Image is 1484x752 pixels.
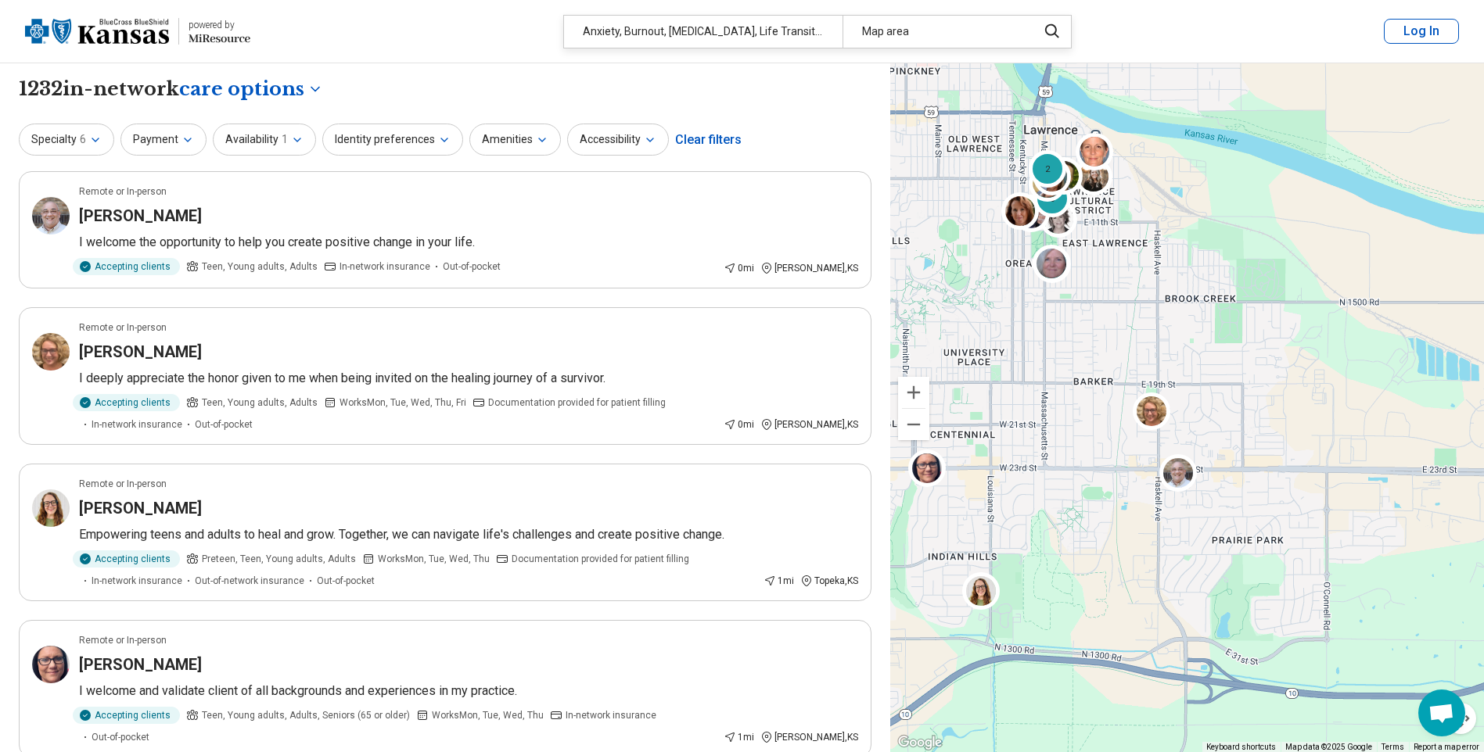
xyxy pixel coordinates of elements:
[120,124,207,156] button: Payment
[202,396,318,410] span: Teen, Young adults, Adults
[79,477,167,491] p: Remote or In-person
[79,320,167,335] p: Remote or In-person
[567,124,669,156] button: Accessibility
[92,574,182,588] span: In-network insurance
[19,124,114,156] button: Specialty6
[1028,150,1065,188] div: 2
[179,76,304,102] span: care options
[79,497,202,519] h3: [PERSON_NAME]
[675,121,742,159] div: Clear filters
[760,730,858,744] div: [PERSON_NAME] , KS
[1285,743,1372,751] span: Map data ©2025 Google
[79,654,202,675] h3: [PERSON_NAME]
[566,708,656,722] span: In-network insurance
[724,417,754,432] div: 0 mi
[79,233,858,252] p: I welcome the opportunity to help you create positive change in your life.
[79,633,167,647] p: Remote or In-person
[80,131,86,148] span: 6
[378,552,490,566] span: Works Mon, Tue, Wed, Thu
[1414,743,1479,751] a: Report a map error
[25,13,169,50] img: Blue Cross Blue Shield Kansas
[322,124,463,156] button: Identity preferences
[202,260,318,274] span: Teen, Young adults, Adults
[79,205,202,227] h3: [PERSON_NAME]
[340,260,430,274] span: In-network insurance
[432,708,544,722] span: Works Mon, Tue, Wed, Thu
[488,396,666,410] span: Documentation provided for patient filling
[317,574,375,588] span: Out-of-pocket
[25,13,250,50] a: Blue Cross Blue Shield Kansaspowered by
[195,417,253,432] span: Out-of-pocket
[79,184,167,199] p: Remote or In-person
[179,76,323,102] button: Care options
[800,574,858,588] div: Topeka , KS
[19,76,323,102] h1: 1232 in-network
[202,552,356,566] span: Preteen, Teen, Young adults, Adults
[1418,689,1465,736] a: Open chat
[1384,19,1459,44] button: Log In
[202,708,410,722] span: Teen, Young adults, Adults, Seniors (65 or older)
[724,730,754,744] div: 1 mi
[282,131,288,148] span: 1
[724,261,754,275] div: 0 mi
[512,552,689,566] span: Documentation provided for patient filling
[92,417,182,432] span: In-network insurance
[443,260,501,274] span: Out-of-pocket
[898,409,929,440] button: Zoom out
[898,377,929,408] button: Zoom in
[760,261,858,275] div: [PERSON_NAME] , KS
[340,396,466,410] span: Works Mon, Tue, Wed, Thu, Fri
[79,369,858,388] p: I deeply appreciate the honor given to me when being invited on the healing journey of a survivor.
[79,682,858,700] p: I welcome and validate client of all backgrounds and experiences in my practice.
[92,730,149,744] span: Out-of-pocket
[79,525,858,544] p: Empowering teens and adults to heal and grow. Together, we can navigate life's challenges and cre...
[73,550,180,568] div: Accepting clients
[73,394,180,411] div: Accepting clients
[764,574,794,588] div: 1 mi
[469,124,561,156] button: Amenities
[73,707,180,724] div: Accepting clients
[79,341,202,363] h3: [PERSON_NAME]
[189,18,250,32] div: powered by
[564,16,843,48] div: Anxiety, Burnout, [MEDICAL_DATA], Life Transitions, Physical Stress
[73,258,180,275] div: Accepting clients
[1382,743,1404,751] a: Terms (opens in new tab)
[760,417,858,432] div: [PERSON_NAME] , KS
[843,16,1028,48] div: Map area
[213,124,316,156] button: Availability1
[195,574,304,588] span: Out-of-network insurance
